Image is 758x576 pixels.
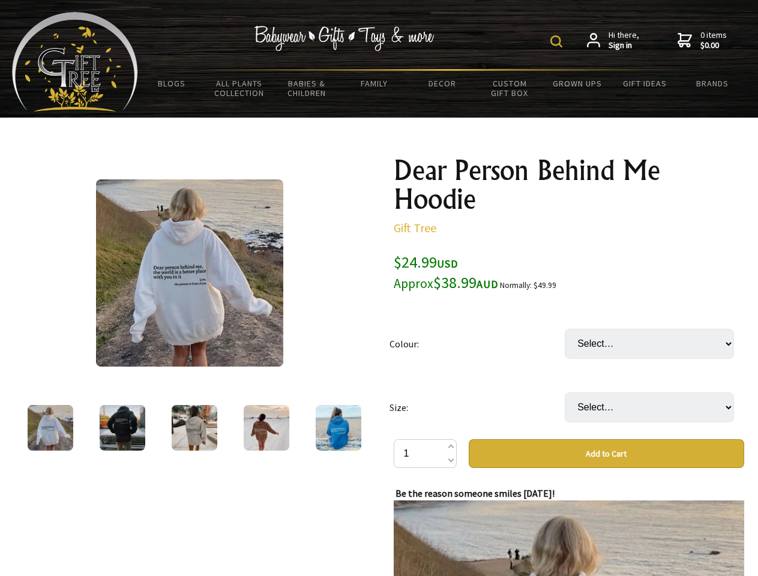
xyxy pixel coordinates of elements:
img: Dear Person Behind Me Hoodie [172,405,217,451]
a: All Plants Collection [206,71,274,106]
span: Hi there, [609,30,639,51]
a: Gift Tree [394,220,436,235]
img: Dear Person Behind Me Hoodie [316,405,361,451]
img: Dear Person Behind Me Hoodie [100,405,145,451]
img: Dear Person Behind Me Hoodie [96,179,283,367]
img: Dear Person Behind Me Hoodie [244,405,289,451]
img: Dear Person Behind Me Hoodie [28,405,73,451]
img: Babywear - Gifts - Toys & more [254,26,435,51]
a: Custom Gift Box [476,71,544,106]
small: Normally: $49.99 [500,280,556,290]
a: Hi there,Sign in [587,30,639,51]
a: Babies & Children [273,71,341,106]
span: USD [437,257,458,271]
small: Approx [394,275,433,292]
a: BLOGS [138,71,206,96]
strong: Sign in [609,40,639,51]
img: product search [550,35,562,47]
a: 0 items$0.00 [678,30,727,51]
span: 0 items [700,29,727,51]
a: Family [341,71,409,96]
strong: $0.00 [700,40,727,51]
a: Decor [408,71,476,96]
img: Babyware - Gifts - Toys and more... [12,12,138,112]
span: $24.99 $38.99 [394,252,498,292]
span: AUD [477,277,498,291]
a: Brands [679,71,747,96]
a: Gift Ideas [611,71,679,96]
a: Grown Ups [543,71,611,96]
td: Size: [390,376,565,439]
h1: Dear Person Behind Me Hoodie [394,156,744,214]
button: Add to Cart [469,439,744,468]
td: Colour: [390,312,565,376]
